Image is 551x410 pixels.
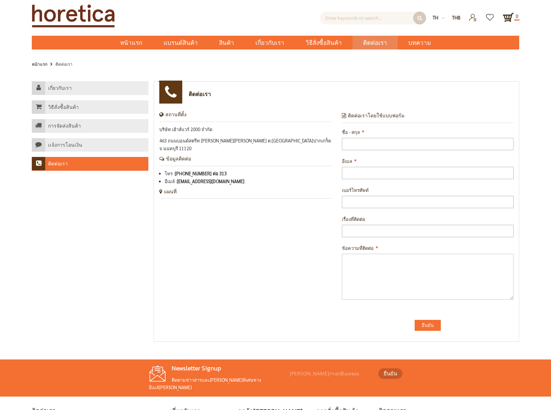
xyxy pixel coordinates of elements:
a: หน้าแรก [109,36,153,49]
span: th [433,14,438,20]
a: วิธีสั่งซื้อสินค้า [295,36,352,49]
li: โทร : [165,170,331,177]
a: เเจ้งการโอนเงิน [32,138,148,152]
h4: วิธีสั่งซื้อสินค้า [48,104,79,111]
span: เรื่องที่ติดต่อ [342,216,365,222]
button: ยืนยัน [378,368,402,379]
h4: เกี่ยวกับเรา [48,85,72,92]
span: วิธีสั่งซื้อสินค้า [306,36,342,50]
h4: การจัดส่งสินค้า [48,123,81,129]
span: บทความ [408,36,431,50]
span: แบรนด์สินค้า [164,36,198,50]
span: สินค้า [219,36,234,50]
a: หน้าแรก [32,60,47,68]
a: เกี่ยวกับเรา [32,81,148,95]
p: 463 ถนนบอนด์สตรีท [PERSON_NAME][PERSON_NAME] ต.[GEOGRAPHIC_DATA]ปากเกร็ด จ.นนทบุรี 11120 [159,137,331,152]
a: [EMAIL_ADDRESS][DOMAIN_NAME] [177,178,244,184]
p: ติดตามข่าวสารและ[PERSON_NAME]พิเศษทางอีเมล์[PERSON_NAME] [149,376,286,391]
h4: ติดต่อเรา [48,161,68,167]
a: รายการโปรด [482,12,499,18]
li: อีเมล์ : [165,177,331,185]
img: Horetica.com [32,4,115,28]
span: ติดต่อเรา [363,36,387,50]
a: ติดต่อเรา [352,36,398,49]
h4: Newsletter Signup [149,365,286,373]
span: ยืนยัน [384,369,397,377]
a: เกี่ยวกับเรา [245,36,295,49]
button: ยืนยัน [415,320,441,331]
img: dropdown-icon.svg [442,16,445,20]
strong: ติดต่อเรา [55,61,72,67]
h4: ข้อมูลติดต่อ [159,156,331,166]
a: แบรนด์สินค้า [153,36,208,49]
p: บริษัท เฮ้าส์แวร์ 2000 จำกัด [159,125,331,133]
a: การจัดส่งสินค้า [32,119,148,133]
span: อีเมล [342,158,352,164]
span: ข้อความที่ติดต่อ [342,245,374,251]
a: เข้าสู่ระบบ [464,12,482,18]
a: วิธีสั่งซื้อสินค้า [32,100,148,114]
a: บทความ [398,36,442,49]
h4: ติดต่อเราโดยใช้แบบฟอร์ม [342,113,514,123]
a: ติดต่อเรา [32,157,148,171]
span: หน้าแรก [120,38,142,47]
span: 0 [514,12,520,20]
h1: ติดต่อเรา [189,90,211,98]
a: สินค้า [208,36,245,49]
a: [PHONE_NUMBER] ต่อ 313 [175,170,227,176]
span: THB [452,14,461,20]
span: เกี่ยวกับเรา [255,36,284,50]
span: ชื่อ - สกุล [342,129,360,135]
h4: แผนที่ [159,189,331,199]
span: ยืนยัน [422,322,434,329]
span: เบอร์โทรศัพท์ [342,187,369,193]
a: 0 [503,12,514,23]
h4: เเจ้งการโอนเงิน [48,142,82,148]
h4: สถานที่ตั้ง [159,112,331,122]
